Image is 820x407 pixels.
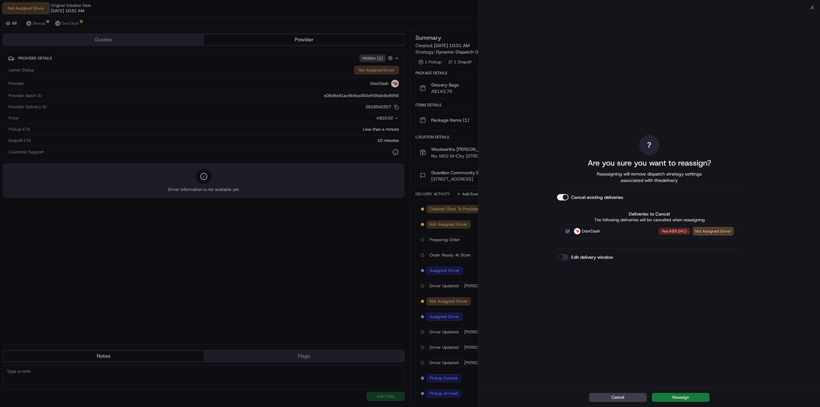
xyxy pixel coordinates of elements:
[571,254,613,260] label: Edit delivery window
[574,228,580,234] img: DoorDash
[589,393,647,402] button: Cancel
[588,171,711,183] span: Reassigning will remove dispatch strategy settings associated with this delivery
[652,393,709,402] button: Reassign
[562,211,736,217] label: Deliveries to Cancel
[571,194,623,200] label: Cancel existing deliveries
[588,158,711,168] h2: Are you sure you want to reassign?
[582,228,600,234] span: DoorDash
[639,135,660,155] div: ?
[659,228,690,235] button: DoorDashDoorDashNot Assigned Driver
[562,217,736,223] p: The following deliveries will be cancelled when reassigning
[659,228,690,235] div: Fee: A$9.56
